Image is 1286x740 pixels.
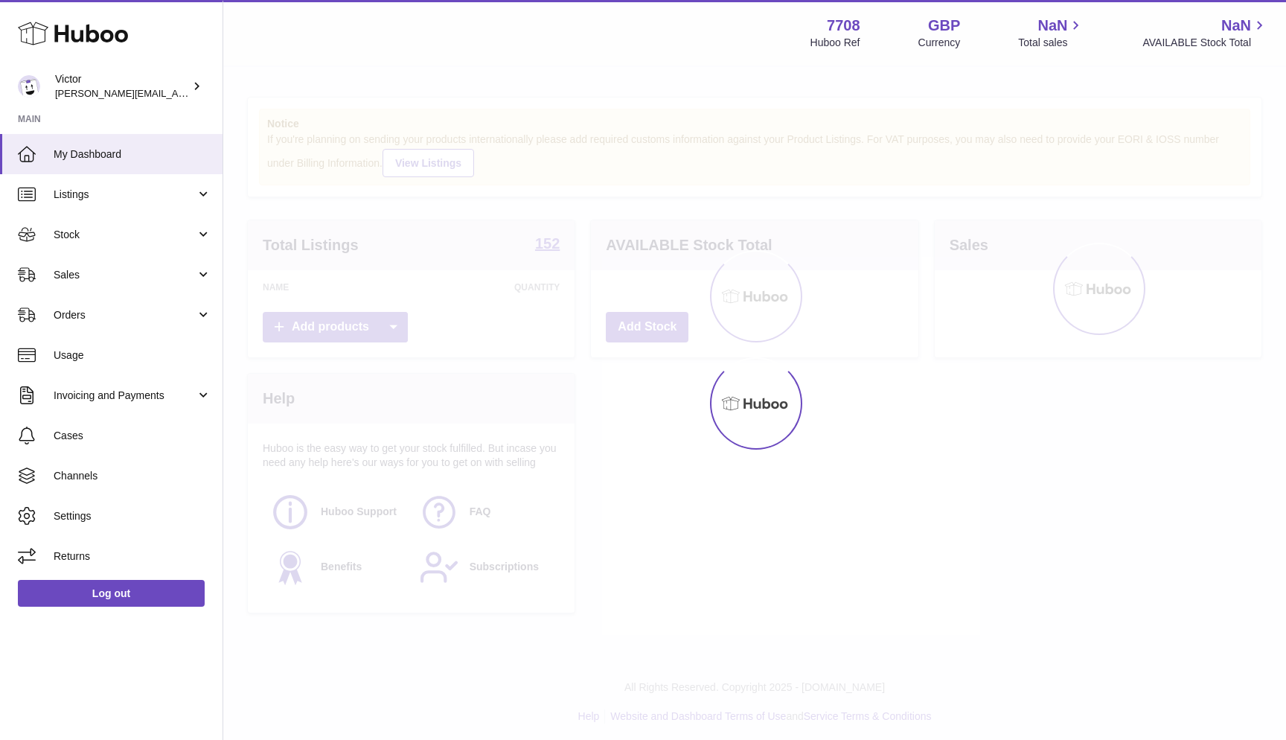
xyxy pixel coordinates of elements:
span: Channels [54,469,211,483]
div: Currency [918,36,961,50]
a: NaN Total sales [1018,16,1084,50]
span: Settings [54,509,211,523]
span: Usage [54,348,211,363]
span: Sales [54,268,196,282]
span: NaN [1037,16,1067,36]
strong: GBP [928,16,960,36]
a: NaN AVAILABLE Stock Total [1142,16,1268,50]
span: Invoicing and Payments [54,389,196,403]
a: Log out [18,580,205,607]
span: Stock [54,228,196,242]
span: NaN [1221,16,1251,36]
span: Total sales [1018,36,1084,50]
div: Huboo Ref [810,36,860,50]
span: AVAILABLE Stock Total [1142,36,1268,50]
strong: 7708 [827,16,860,36]
img: victor@erbology.co [18,75,40,98]
span: Returns [54,549,211,564]
span: [PERSON_NAME][EMAIL_ADDRESS][DOMAIN_NAME] [55,87,298,99]
span: Orders [54,308,196,322]
span: Cases [54,429,211,443]
span: Listings [54,188,196,202]
span: My Dashboard [54,147,211,162]
div: Victor [55,72,189,101]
